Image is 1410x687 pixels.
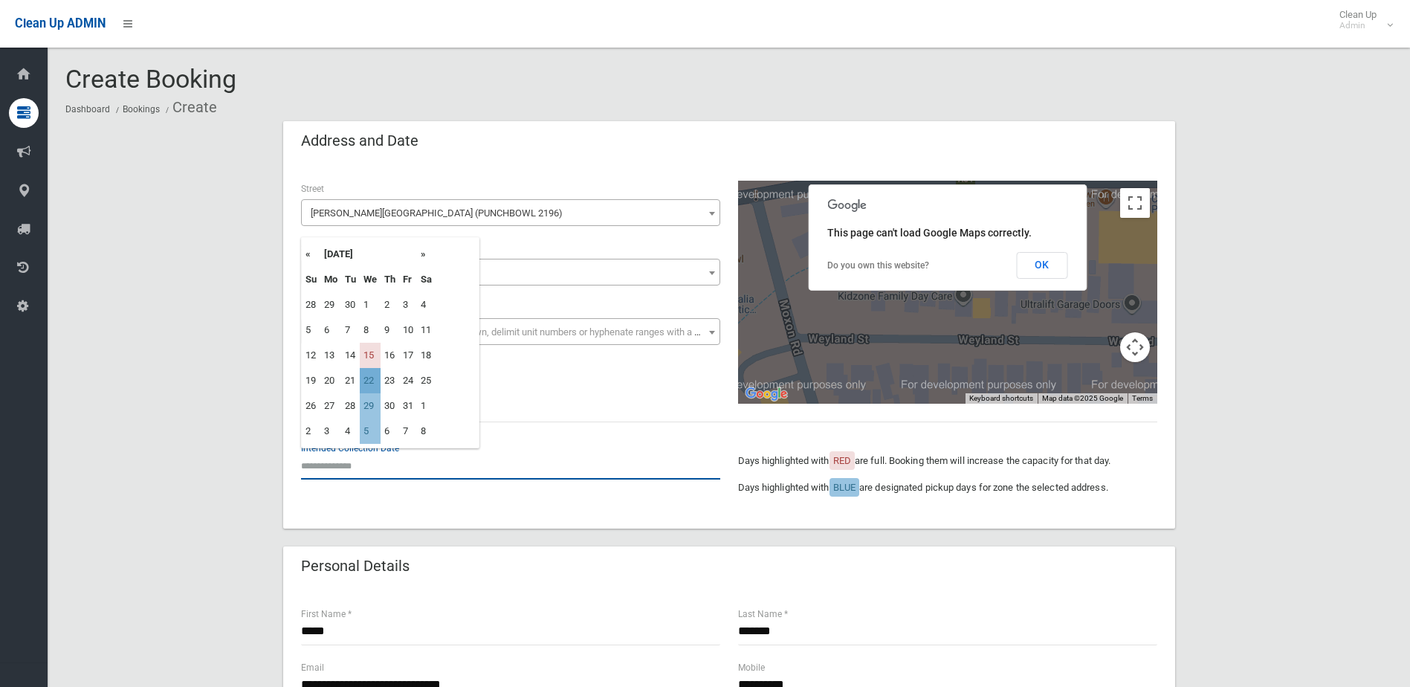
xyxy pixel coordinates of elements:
td: 4 [417,292,436,317]
button: OK [1016,252,1067,279]
td: 5 [360,419,381,444]
td: 7 [399,419,417,444]
span: Clean Up ADMIN [15,16,106,30]
th: » [417,242,436,267]
th: Sa [417,267,436,292]
td: 21 [341,368,360,393]
li: Create [162,94,217,121]
th: Su [302,267,320,292]
td: 8 [417,419,436,444]
td: 2 [302,419,320,444]
p: Days highlighted with are designated pickup days for zone the selected address. [738,479,1157,497]
td: 4 [341,419,360,444]
td: 27 [320,393,341,419]
td: 5 [302,317,320,343]
p: Days highlighted with are full. Booking them will increase the capacity for that day. [738,452,1157,470]
small: Admin [1339,20,1377,31]
a: Do you own this website? [827,260,929,271]
td: 3 [399,292,417,317]
td: 22 [360,368,381,393]
td: 30 [381,393,399,419]
span: This page can't load Google Maps correctly. [827,227,1032,239]
td: 31 [399,393,417,419]
td: 30 [341,292,360,317]
span: RED [833,455,851,466]
td: 24 [399,368,417,393]
span: Select the unit number from the dropdown, delimit unit numbers or hyphenate ranges with a comma [311,326,726,338]
th: We [360,267,381,292]
header: Address and Date [283,126,436,155]
td: 3 [320,419,341,444]
td: 26 [302,393,320,419]
td: 16 [381,343,399,368]
button: Toggle fullscreen view [1120,188,1150,218]
td: 20 [320,368,341,393]
td: 1 [360,292,381,317]
span: Clean Up [1332,9,1391,31]
button: Map camera controls [1120,332,1150,362]
span: Map data ©2025 Google [1042,394,1123,402]
td: 18 [417,343,436,368]
th: Th [381,267,399,292]
a: Open this area in Google Maps (opens a new window) [742,384,791,404]
a: Terms (opens in new tab) [1132,394,1153,402]
th: [DATE] [320,242,417,267]
td: 6 [320,317,341,343]
td: 19 [302,368,320,393]
span: Weyland Street (PUNCHBOWL 2196) [305,203,717,224]
td: 10 [399,317,417,343]
div: 17 Weyland Street, PUNCHBOWL NSW 2196 [941,256,971,293]
td: 23 [381,368,399,393]
td: 12 [302,343,320,368]
a: Bookings [123,104,160,115]
th: Fr [399,267,417,292]
td: 8 [360,317,381,343]
td: 2 [381,292,399,317]
td: 6 [381,419,399,444]
td: 28 [302,292,320,317]
header: Personal Details [283,552,427,581]
td: 29 [320,292,341,317]
td: 7 [341,317,360,343]
td: 13 [320,343,341,368]
td: 17 [399,343,417,368]
button: Keyboard shortcuts [969,393,1033,404]
td: 29 [360,393,381,419]
td: 11 [417,317,436,343]
th: « [302,242,320,267]
img: Google [742,384,791,404]
span: Weyland Street (PUNCHBOWL 2196) [301,199,720,226]
span: 17 [305,262,717,283]
th: Tu [341,267,360,292]
span: BLUE [833,482,856,493]
td: 1 [417,393,436,419]
td: 25 [417,368,436,393]
td: 14 [341,343,360,368]
a: Dashboard [65,104,110,115]
td: 15 [360,343,381,368]
th: Mo [320,267,341,292]
td: 28 [341,393,360,419]
span: Create Booking [65,64,236,94]
span: 17 [301,259,720,286]
td: 9 [381,317,399,343]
